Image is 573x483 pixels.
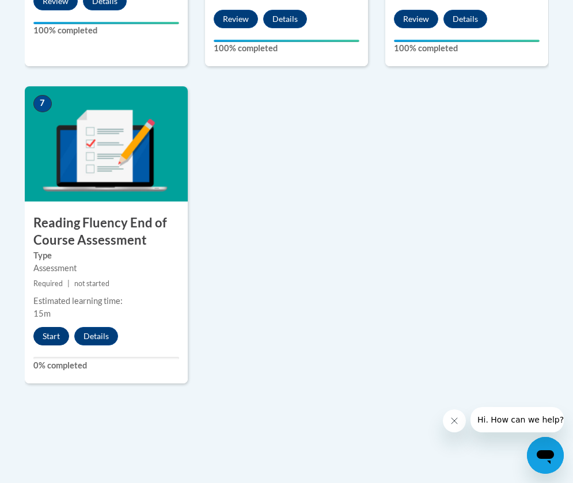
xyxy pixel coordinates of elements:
[33,22,179,24] div: Your progress
[214,10,258,28] button: Review
[394,10,438,28] button: Review
[470,407,564,432] iframe: Message from company
[25,86,188,201] img: Course Image
[394,42,540,55] label: 100% completed
[214,42,359,55] label: 100% completed
[74,279,109,288] span: not started
[443,409,466,432] iframe: Close message
[33,327,69,345] button: Start
[67,279,70,288] span: |
[33,24,179,37] label: 100% completed
[394,40,540,42] div: Your progress
[33,279,63,288] span: Required
[263,10,307,28] button: Details
[25,214,188,250] h3: Reading Fluency End of Course Assessment
[33,249,179,262] label: Type
[33,95,52,112] span: 7
[527,437,564,474] iframe: Button to launch messaging window
[33,359,179,372] label: 0% completed
[33,295,179,307] div: Estimated learning time:
[214,40,359,42] div: Your progress
[33,262,179,275] div: Assessment
[443,10,487,28] button: Details
[33,309,51,318] span: 15m
[74,327,118,345] button: Details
